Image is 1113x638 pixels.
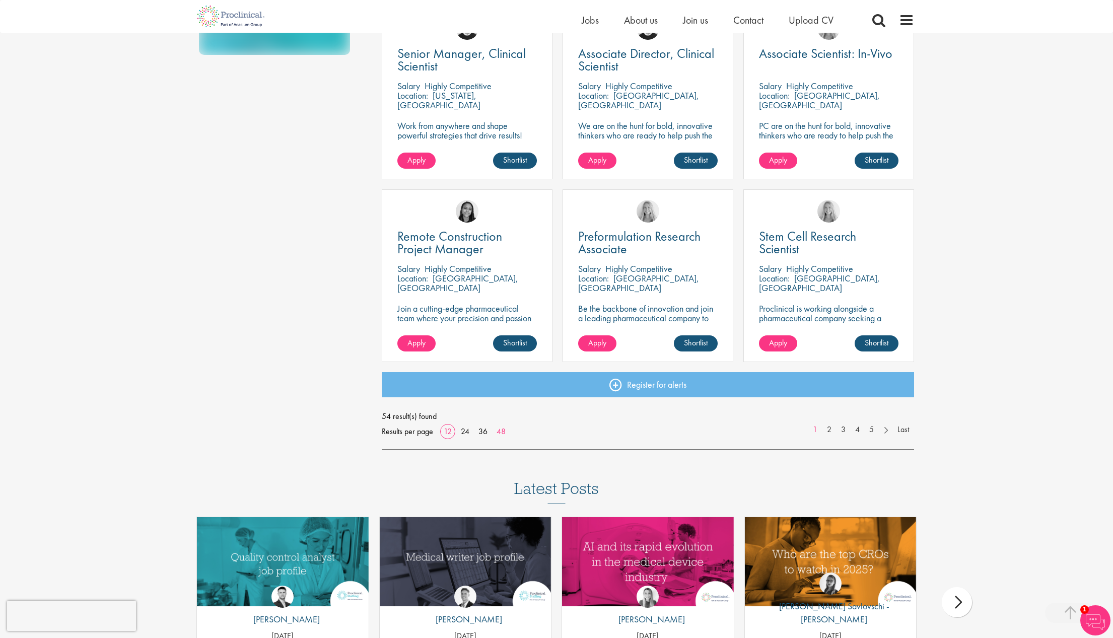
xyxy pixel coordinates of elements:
[855,153,898,169] a: Shortlist
[397,272,428,284] span: Location:
[271,586,294,608] img: Joshua Godden
[759,304,898,342] p: Proclinical is working alongside a pharmaceutical company seeking a Stem Cell Research Scientist ...
[759,47,898,60] a: Associate Scientist: In-Vivo
[380,517,551,606] a: Link to a post
[578,90,609,101] span: Location:
[407,155,426,165] span: Apply
[428,613,502,626] p: [PERSON_NAME]
[588,337,606,348] span: Apply
[683,14,708,27] a: Join us
[578,304,718,342] p: Be the backbone of innovation and join a leading pharmaceutical company to help keep life-changin...
[836,424,851,436] a: 3
[605,80,672,92] p: Highly Competitive
[382,424,433,439] span: Results per page
[397,228,502,257] span: Remote Construction Project Manager
[425,80,492,92] p: Highly Competitive
[611,613,685,626] p: [PERSON_NAME]
[197,517,369,606] a: Link to a post
[733,14,763,27] a: Contact
[637,586,659,608] img: Hannah Burke
[942,587,972,617] div: next
[582,14,599,27] a: Jobs
[759,45,892,62] span: Associate Scientist: In-Vivo
[397,90,428,101] span: Location:
[759,335,797,351] a: Apply
[493,426,509,437] a: 48
[425,263,492,274] p: Highly Competitive
[759,121,898,159] p: PC are on the hunt for bold, innovative thinkers who are ready to help push the boundaries of sci...
[759,272,790,284] span: Location:
[514,480,599,504] h3: Latest Posts
[246,613,320,626] p: [PERSON_NAME]
[786,263,853,274] p: Highly Competitive
[637,200,659,223] img: Shannon Briggs
[578,45,714,75] span: Associate Director, Clinical Scientist
[562,517,734,606] img: AI and Its Impact on the Medical Device Industry | Proclinical
[397,263,420,274] span: Salary
[578,335,616,351] a: Apply
[397,304,537,342] p: Join a cutting-edge pharmaceutical team where your precision and passion for quality will help sh...
[7,601,136,631] iframe: reCAPTCHA
[578,228,701,257] span: Preformulation Research Associate
[397,335,436,351] a: Apply
[454,586,476,608] img: George Watson
[380,517,551,606] img: Medical writer job profile
[578,263,601,274] span: Salary
[855,335,898,351] a: Shortlist
[578,272,609,284] span: Location:
[759,228,856,257] span: Stem Cell Research Scientist
[745,517,917,606] a: Link to a post
[456,200,478,223] img: Eloise Coly
[605,263,672,274] p: Highly Competitive
[789,14,833,27] a: Upload CV
[745,517,917,606] img: Top 10 CROs 2025 | Proclinical
[407,337,426,348] span: Apply
[808,424,822,436] a: 1
[562,517,734,606] a: Link to a post
[397,45,526,75] span: Senior Manager, Clinical Scientist
[745,600,917,625] p: [PERSON_NAME] Savlovschi - [PERSON_NAME]
[475,426,491,437] a: 36
[611,586,685,631] a: Hannah Burke [PERSON_NAME]
[382,409,915,424] span: 54 result(s) found
[759,90,880,111] p: [GEOGRAPHIC_DATA], [GEOGRAPHIC_DATA]
[397,90,480,111] p: [US_STATE], [GEOGRAPHIC_DATA]
[578,153,616,169] a: Apply
[246,586,320,631] a: Joshua Godden [PERSON_NAME]
[578,121,718,159] p: We are on the hunt for bold, innovative thinkers who are ready to help push the boundaries of sci...
[759,153,797,169] a: Apply
[493,335,537,351] a: Shortlist
[457,426,473,437] a: 24
[759,272,880,294] p: [GEOGRAPHIC_DATA], [GEOGRAPHIC_DATA]
[745,573,917,630] a: Theodora Savlovschi - Wicks [PERSON_NAME] Savlovschi - [PERSON_NAME]
[197,517,369,606] img: quality control analyst job profile
[397,121,537,159] p: Work from anywhere and shape powerful strategies that drive results! Enjoy the freedom of remote ...
[578,272,699,294] p: [GEOGRAPHIC_DATA], [GEOGRAPHIC_DATA]
[817,200,840,223] a: Shannon Briggs
[588,155,606,165] span: Apply
[892,424,914,436] a: Last
[1080,605,1110,635] img: Chatbot
[674,335,718,351] a: Shortlist
[397,230,537,255] a: Remote Construction Project Manager
[578,47,718,73] a: Associate Director, Clinical Scientist
[822,424,837,436] a: 2
[769,337,787,348] span: Apply
[493,153,537,169] a: Shortlist
[769,155,787,165] span: Apply
[578,230,718,255] a: Preformulation Research Associate
[674,153,718,169] a: Shortlist
[397,80,420,92] span: Salary
[624,14,658,27] span: About us
[428,586,502,631] a: George Watson [PERSON_NAME]
[578,90,699,111] p: [GEOGRAPHIC_DATA], [GEOGRAPHIC_DATA]
[819,573,842,595] img: Theodora Savlovschi - Wicks
[850,424,865,436] a: 4
[759,230,898,255] a: Stem Cell Research Scientist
